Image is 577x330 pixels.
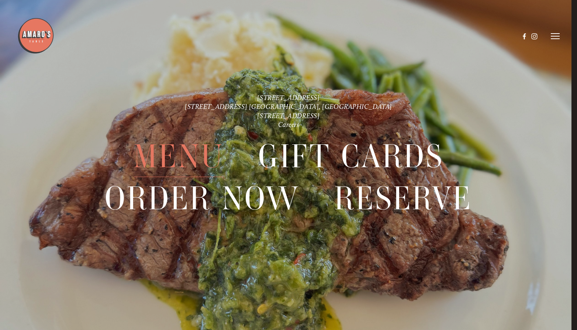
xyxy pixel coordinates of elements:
a: [STREET_ADDRESS] [257,111,319,120]
a: Gift Cards [258,135,443,177]
a: [STREET_ADDRESS] [257,93,319,102]
a: Reserve [334,178,472,219]
a: Menu [134,135,224,177]
img: Amaro's Table [17,17,54,54]
a: Order Now [105,178,300,219]
a: [STREET_ADDRESS] [GEOGRAPHIC_DATA], [GEOGRAPHIC_DATA] [185,102,392,111]
a: Careers [278,120,299,129]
